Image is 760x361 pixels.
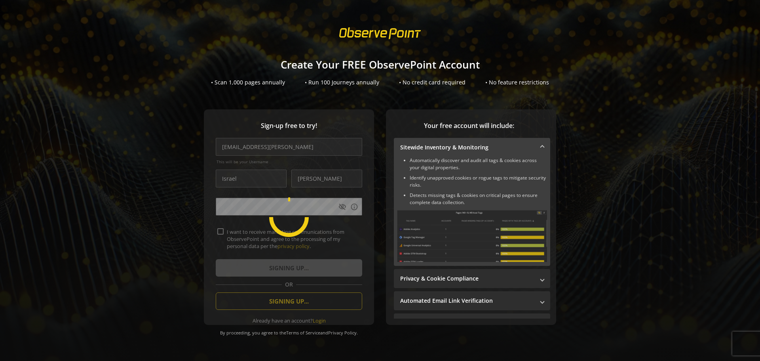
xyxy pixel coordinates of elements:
[485,78,549,86] div: • No feature restrictions
[400,297,534,305] mat-panel-title: Automated Email Link Verification
[394,313,550,332] mat-expansion-panel-header: Performance Monitoring with Web Vitals
[394,269,550,288] mat-expansion-panel-header: Privacy & Cookie Compliance
[286,330,320,336] a: Terms of Service
[394,157,550,266] div: Sitewide Inventory & Monitoring
[328,330,357,336] a: Privacy Policy
[394,138,550,157] mat-expansion-panel-header: Sitewide Inventory & Monitoring
[305,78,379,86] div: • Run 100 Journeys annually
[397,210,547,262] img: Sitewide Inventory & Monitoring
[394,291,550,310] mat-expansion-panel-header: Automated Email Link Verification
[216,121,362,130] span: Sign-up free to try!
[216,325,362,336] div: By proceeding, you agree to the and .
[400,143,534,151] mat-panel-title: Sitewide Inventory & Monitoring
[400,275,534,283] mat-panel-title: Privacy & Cookie Compliance
[394,121,544,130] span: Your free account will include:
[410,157,547,171] li: Automatically discover and audit all tags & cookies across your digital properties.
[399,78,465,86] div: • No credit card required
[410,192,547,206] li: Detects missing tags & cookies on critical pages to ensure complete data collection.
[410,174,547,189] li: Identify unapproved cookies or rogue tags to mitigate security risks.
[211,78,285,86] div: • Scan 1,000 pages annually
